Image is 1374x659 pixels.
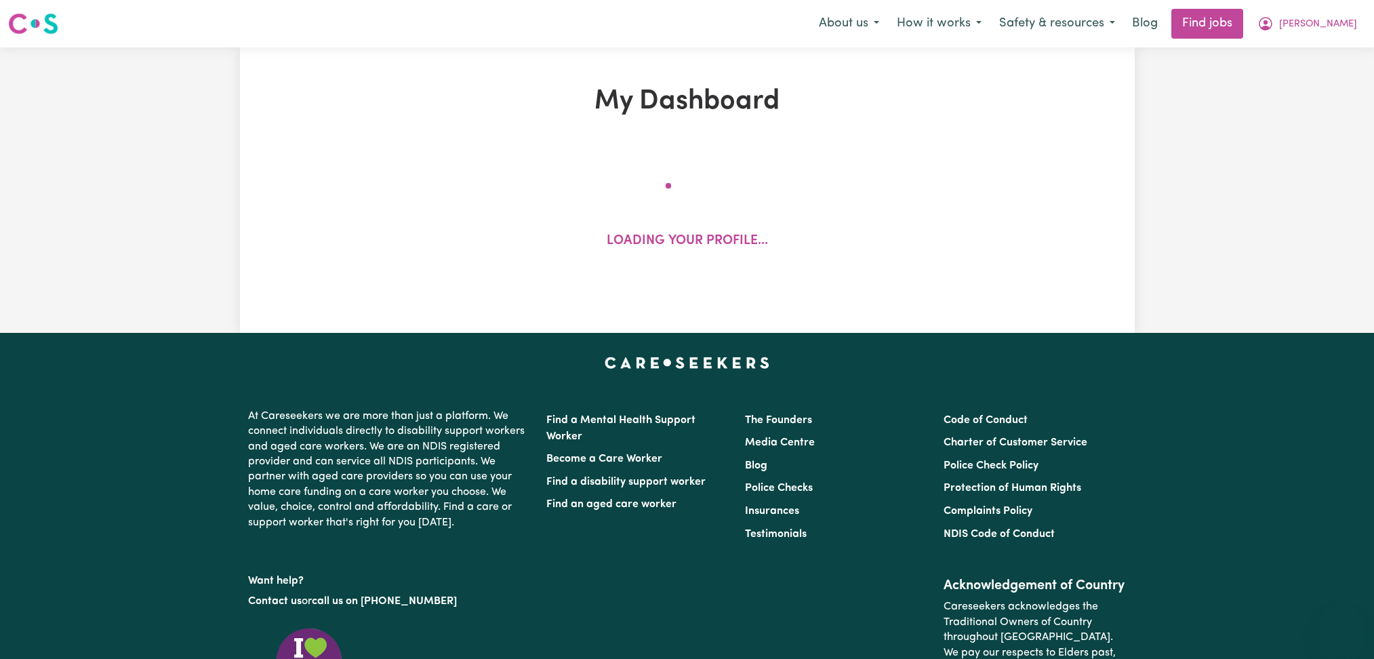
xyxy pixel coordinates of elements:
a: Become a Care Worker [546,454,662,464]
a: Find an aged care worker [546,499,676,510]
button: About us [810,9,888,38]
a: Complaints Policy [944,506,1032,517]
a: Find jobs [1171,9,1243,39]
p: or [248,588,530,614]
a: call us on [PHONE_NUMBER] [312,596,457,607]
a: Code of Conduct [944,415,1028,426]
button: How it works [888,9,990,38]
p: At Careseekers we are more than just a platform. We connect individuals directly to disability su... [248,403,530,536]
a: The Founders [745,415,812,426]
a: Find a disability support worker [546,477,706,487]
button: Safety & resources [990,9,1124,38]
h2: Acknowledgement of Country [944,578,1126,594]
span: [PERSON_NAME] [1279,17,1357,32]
button: My Account [1249,9,1366,38]
a: Contact us [248,596,302,607]
a: Charter of Customer Service [944,437,1087,448]
p: Loading your profile... [607,232,768,252]
p: Want help? [248,568,530,588]
a: Media Centre [745,437,815,448]
a: NDIS Code of Conduct [944,529,1055,540]
a: Insurances [745,506,799,517]
a: Blog [745,460,767,471]
iframe: Button to launch messaging window [1320,605,1363,648]
a: Testimonials [745,529,807,540]
h1: My Dashboard [397,85,977,118]
img: Careseekers logo [8,12,58,36]
a: Blog [1124,9,1166,39]
a: Find a Mental Health Support Worker [546,415,695,442]
a: Protection of Human Rights [944,483,1081,494]
a: Police Check Policy [944,460,1038,471]
a: Careseekers logo [8,8,58,39]
a: Police Checks [745,483,813,494]
a: Careseekers home page [605,357,769,368]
